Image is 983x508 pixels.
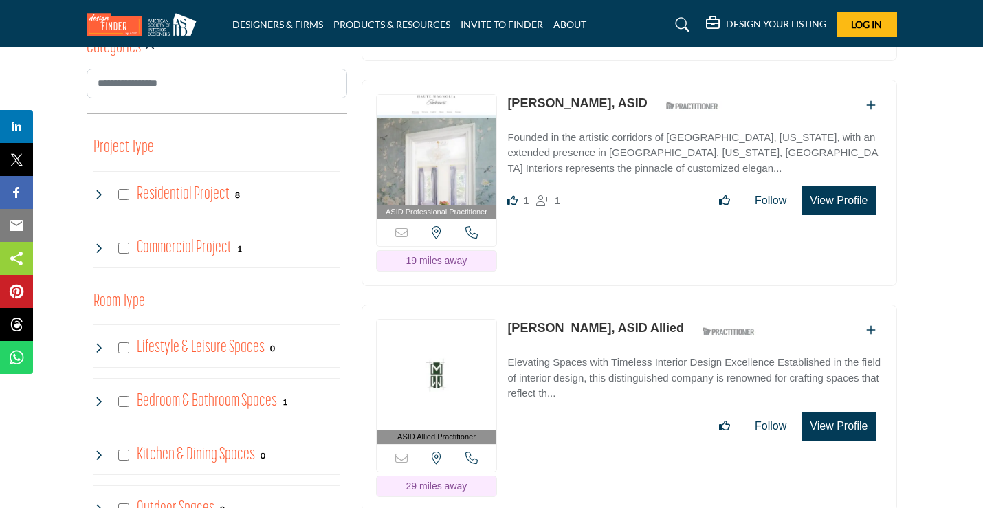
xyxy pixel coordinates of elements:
[87,13,203,36] img: Site Logo
[507,319,684,338] p: Lauren Prestridge, ASID Allied
[555,195,560,206] span: 1
[710,187,739,214] button: Like listing
[802,412,875,441] button: View Profile
[706,16,826,33] div: DESIGN YOUR LISTING
[377,320,497,430] img: Lauren Prestridge, ASID Allied
[507,195,518,206] i: Like
[118,450,129,461] input: Select Kitchen & Dining Spaces checkbox
[137,389,277,413] h4: Bedroom & Bathroom Spaces: Bedroom & Bathroom Spaces
[377,95,497,205] img: Lauren LaRowe, ASID
[746,187,795,214] button: Follow
[507,94,647,113] p: Lauren LaRowe, ASID
[726,18,826,30] h5: DESIGN YOUR LISTING
[851,19,882,30] span: Log In
[661,98,722,115] img: ASID Qualified Practitioners Badge Icon
[866,324,876,336] a: Add To List
[746,412,795,440] button: Follow
[261,451,265,461] b: 0
[261,449,265,461] div: 0 Results For Kitchen & Dining Spaces
[397,431,476,443] span: ASID Allied Practitioner
[662,14,698,36] a: Search
[507,355,882,401] p: Elevating Spaces with Timeless Interior Design Excellence Established in the field of interior de...
[837,12,897,37] button: Log In
[283,395,287,408] div: 1 Results For Bedroom & Bathroom Spaces
[270,342,275,354] div: 0 Results For Lifestyle & Leisure Spaces
[87,69,347,98] input: Search Category
[507,321,684,335] a: [PERSON_NAME], ASID Allied
[710,412,739,440] button: Like listing
[461,19,543,30] a: INVITE TO FINDER
[507,96,647,110] a: [PERSON_NAME], ASID
[93,289,145,315] button: Room Type
[333,19,450,30] a: PRODUCTS & RESOURCES
[377,95,497,219] a: ASID Professional Practitioner
[118,189,129,200] input: Select Residential Project checkbox
[137,182,230,206] h4: Residential Project: Types of projects range from simple residential renovations to highly comple...
[406,255,467,266] span: 19 miles away
[507,346,882,401] a: Elevating Spaces with Timeless Interior Design Excellence Established in the field of interior de...
[93,135,154,161] button: Project Type
[802,186,875,215] button: View Profile
[137,236,232,260] h4: Commercial Project: Involve the design, construction, or renovation of spaces used for business p...
[237,244,242,254] b: 1
[866,100,876,111] a: Add To List
[507,122,882,177] a: Founded in the artistic corridors of [GEOGRAPHIC_DATA], [US_STATE], with an extended presence in ...
[118,243,129,254] input: Select Commercial Project checkbox
[237,242,242,254] div: 1 Results For Commercial Project
[523,195,529,206] span: 1
[235,188,240,201] div: 8 Results For Residential Project
[283,397,287,407] b: 1
[137,335,265,360] h4: Lifestyle & Leisure Spaces: Lifestyle & Leisure Spaces
[536,192,560,209] div: Followers
[87,36,141,60] h2: Categories
[386,206,487,218] span: ASID Professional Practitioner
[118,342,129,353] input: Select Lifestyle & Leisure Spaces checkbox
[232,19,323,30] a: DESIGNERS & FIRMS
[235,190,240,200] b: 8
[137,443,255,467] h4: Kitchen & Dining Spaces: Kitchen & Dining Spaces
[118,396,129,407] input: Select Bedroom & Bathroom Spaces checkbox
[270,344,275,353] b: 0
[406,481,467,492] span: 29 miles away
[553,19,586,30] a: ABOUT
[697,322,759,340] img: ASID Qualified Practitioners Badge Icon
[377,320,497,444] a: ASID Allied Practitioner
[507,130,882,177] p: Founded in the artistic corridors of [GEOGRAPHIC_DATA], [US_STATE], with an extended presence in ...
